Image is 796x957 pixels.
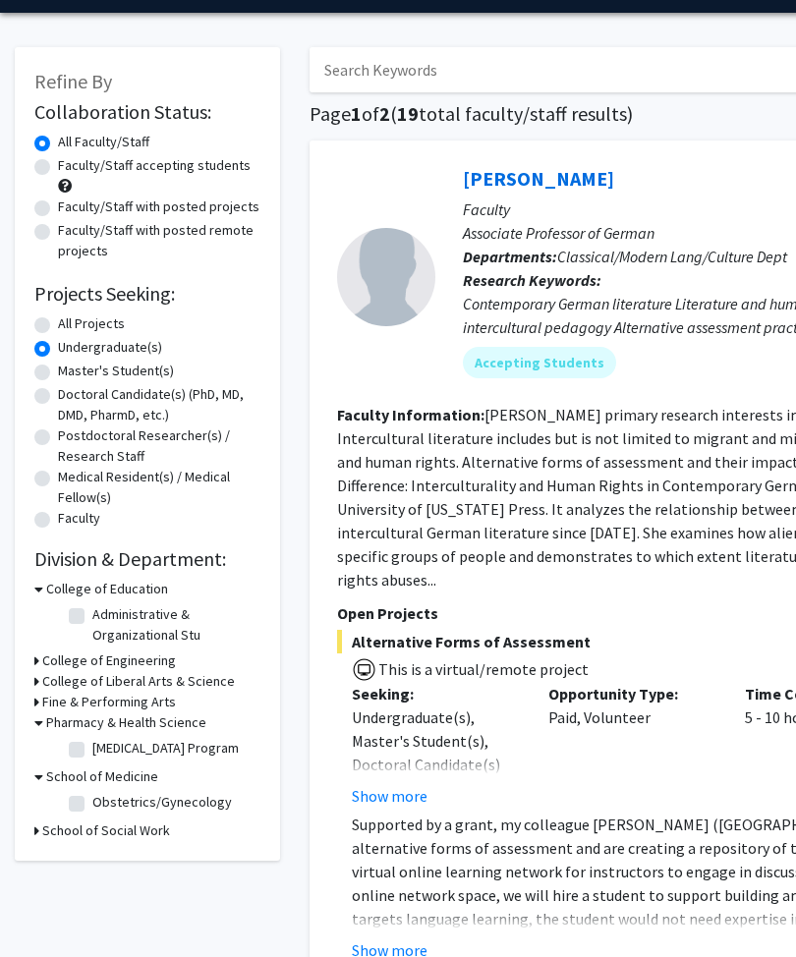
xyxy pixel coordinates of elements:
[58,467,260,508] label: Medical Resident(s) / Medical Fellow(s)
[42,671,235,692] h3: College of Liberal Arts & Science
[42,650,176,671] h3: College of Engineering
[463,347,616,378] mat-chip: Accepting Students
[379,101,390,126] span: 2
[34,547,260,571] h2: Division & Department:
[92,792,232,813] label: Obstetrics/Gynecology
[58,313,125,334] label: All Projects
[58,384,260,425] label: Doctoral Candidate(s) (PhD, MD, DMD, PharmD, etc.)
[58,337,162,358] label: Undergraduate(s)
[34,282,260,306] h2: Projects Seeking:
[58,220,260,261] label: Faculty/Staff with posted remote projects
[351,101,362,126] span: 1
[92,604,256,646] label: Administrative & Organizational Stu
[58,425,260,467] label: Postdoctoral Researcher(s) / Research Staff
[557,247,787,266] span: Classical/Modern Lang/Culture Dept
[42,820,170,841] h3: School of Social Work
[34,69,112,93] span: Refine By
[46,766,158,787] h3: School of Medicine
[42,692,176,712] h3: Fine & Performing Arts
[352,682,519,705] p: Seeking:
[46,579,168,599] h3: College of Education
[463,270,601,290] b: Research Keywords:
[397,101,419,126] span: 19
[337,405,484,424] b: Faculty Information:
[34,100,260,124] h2: Collaboration Status:
[352,705,519,823] div: Undergraduate(s), Master's Student(s), Doctoral Candidate(s) (PhD, MD, DMD, PharmD, etc.)
[548,682,715,705] p: Opportunity Type:
[58,508,100,529] label: Faculty
[352,784,427,808] button: Show more
[15,869,84,942] iframe: Chat
[463,166,614,191] a: [PERSON_NAME]
[376,659,589,679] span: This is a virtual/remote project
[534,682,730,808] div: Paid, Volunteer
[463,247,557,266] b: Departments:
[58,361,174,381] label: Master's Student(s)
[58,155,251,176] label: Faculty/Staff accepting students
[46,712,206,733] h3: Pharmacy & Health Science
[58,132,149,152] label: All Faculty/Staff
[58,197,259,217] label: Faculty/Staff with posted projects
[92,738,239,759] label: [MEDICAL_DATA] Program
